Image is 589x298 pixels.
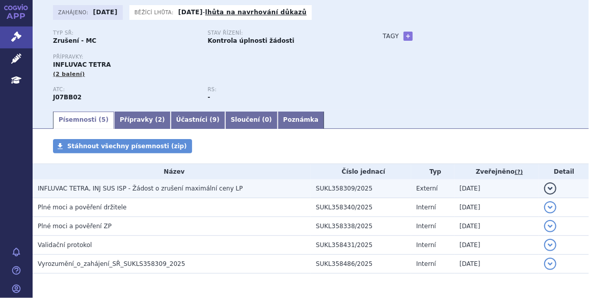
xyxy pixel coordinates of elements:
a: lhůta na navrhování důkazů [205,9,307,16]
strong: Zrušení - MC [53,37,96,44]
td: [DATE] [454,198,539,217]
a: + [404,32,413,41]
span: 0 [265,116,269,123]
a: Přípravky (2) [114,112,171,129]
strong: [DATE] [178,9,203,16]
span: Interní [416,223,436,230]
td: [DATE] [454,236,539,255]
h3: Tagy [383,30,399,42]
span: INFLUVAC TETRA, INJ SUS ISP - Žádost o zrušení maximální ceny LP [38,185,243,192]
p: Přípravky: [53,54,362,60]
td: SUKL358309/2025 [311,179,411,198]
span: Plné moci a pověření ZP [38,223,112,230]
span: Stáhnout všechny písemnosti (zip) [67,143,187,150]
span: INFLUVAC TETRA [53,61,111,68]
p: ATC: [53,87,198,93]
td: SUKL358431/2025 [311,236,411,255]
strong: Kontrola úplnosti žádosti [208,37,294,44]
th: Typ [411,164,454,179]
span: Interní [416,204,436,211]
button: detail [544,201,556,213]
td: SUKL358486/2025 [311,255,411,274]
p: Typ SŘ: [53,30,198,36]
a: Stáhnout všechny písemnosti (zip) [53,139,192,153]
span: Validační protokol [38,241,92,249]
button: detail [544,220,556,232]
td: SUKL358340/2025 [311,198,411,217]
p: - [178,8,307,16]
span: Zahájeno: [58,8,90,16]
span: Externí [416,185,438,192]
strong: - [208,94,210,101]
a: Sloučení (0) [225,112,278,129]
th: Zveřejněno [454,164,539,179]
span: Běžící lhůta: [135,8,176,16]
span: 2 [158,116,162,123]
td: SUKL358338/2025 [311,217,411,236]
span: Vyrozumění_o_zahájení_SŘ_SUKLS358309_2025 [38,260,185,267]
th: Název [33,164,311,179]
p: RS: [208,87,353,93]
p: Stav řízení: [208,30,353,36]
span: Plné moci a pověření držitele [38,204,127,211]
span: Interní [416,241,436,249]
td: [DATE] [454,217,539,236]
button: detail [544,182,556,195]
td: [DATE] [454,179,539,198]
abbr: (?) [515,169,523,176]
a: Písemnosti (5) [53,112,114,129]
strong: CHŘIPKA, INAKTIVOVANÁ VAKCÍNA, ŠTĚPENÝ VIRUS NEBO POVRCHOVÝ ANTIGEN [53,94,82,101]
a: Účastníci (9) [171,112,225,129]
button: detail [544,258,556,270]
button: detail [544,239,556,251]
a: Poznámka [278,112,324,129]
th: Detail [539,164,589,179]
td: [DATE] [454,255,539,274]
th: Číslo jednací [311,164,411,179]
strong: [DATE] [93,9,118,16]
span: 5 [101,116,105,123]
span: (2 balení) [53,71,85,77]
span: Interní [416,260,436,267]
span: 9 [212,116,217,123]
